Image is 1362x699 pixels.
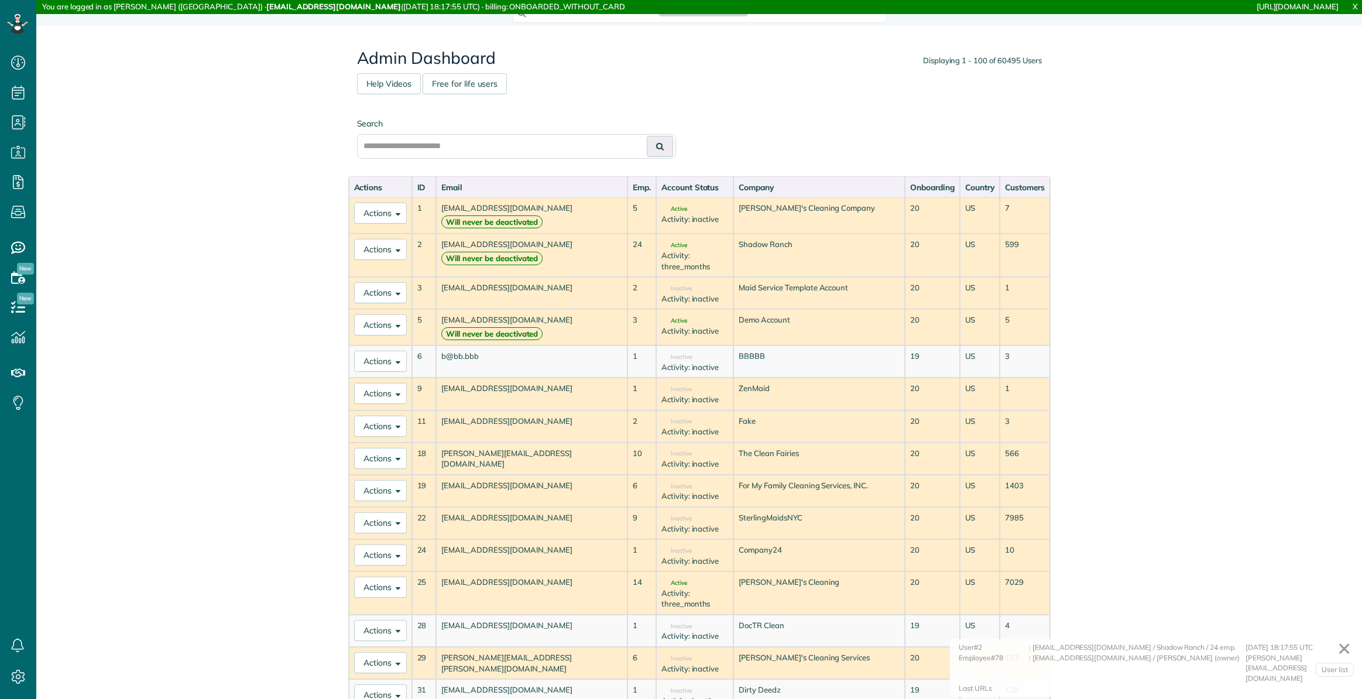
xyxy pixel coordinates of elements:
[733,234,905,277] td: Shadow Ranch
[960,571,1000,615] td: US
[354,351,407,372] button: Actions
[354,203,407,224] button: Actions
[661,451,692,457] span: Inactive
[1000,277,1050,309] td: 1
[354,314,407,335] button: Actions
[417,181,431,193] div: ID
[733,345,905,378] td: BBBBB
[923,55,1042,66] div: Displaying 1 - 100 of 60495 Users
[627,410,656,443] td: 2
[1000,571,1050,615] td: 7029
[412,615,437,647] td: 28
[436,345,627,378] td: b@bb.bbb
[354,544,407,566] button: Actions
[436,443,627,475] td: [PERSON_NAME][EMAIL_ADDRESS][DOMAIN_NAME]
[627,539,656,571] td: 1
[661,688,692,694] span: Inactive
[627,309,656,345] td: 3
[354,416,407,437] button: Actions
[1000,615,1050,647] td: 4
[905,443,960,475] td: 20
[661,242,687,248] span: Active
[627,615,656,647] td: 1
[1332,635,1357,663] a: ✕
[905,378,960,410] td: 20
[739,181,900,193] div: Company
[905,615,960,647] td: 19
[733,539,905,571] td: Company24
[1246,653,1351,684] div: [PERSON_NAME][EMAIL_ADDRESS][DOMAIN_NAME]
[354,577,407,598] button: Actions
[905,647,960,679] td: 20
[1000,234,1050,277] td: 599
[1000,443,1050,475] td: 566
[441,181,622,193] div: Email
[627,277,656,309] td: 2
[733,647,905,679] td: [PERSON_NAME]'s Cleaning Services
[354,282,407,303] button: Actions
[661,426,728,437] div: Activity: inactive
[661,623,692,629] span: Inactive
[960,197,1000,234] td: US
[959,642,1029,653] div: User#2
[354,181,407,193] div: Actions
[412,197,437,234] td: 1
[627,443,656,475] td: 10
[1000,475,1050,507] td: 1403
[1000,378,1050,410] td: 1
[357,118,676,129] label: Search
[733,277,905,309] td: Maid Service Template Account
[354,239,407,260] button: Actions
[910,181,955,193] div: Onboarding
[627,378,656,410] td: 1
[960,410,1000,443] td: US
[1029,642,1246,653] div: : [EMAIL_ADDRESS][DOMAIN_NAME] / Shadow Ranch / 24 emp.
[661,548,692,554] span: Inactive
[627,197,656,234] td: 5
[661,458,728,470] div: Activity: inactive
[436,309,627,345] td: [EMAIL_ADDRESS][DOMAIN_NAME]
[661,588,728,609] div: Activity: three_months
[960,475,1000,507] td: US
[1246,642,1351,653] div: [DATE] 18:17:55 UTC
[661,663,728,674] div: Activity: inactive
[733,615,905,647] td: DocTR Clean
[905,410,960,443] td: 20
[733,309,905,345] td: Demo Account
[1029,653,1246,684] div: : [EMAIL_ADDRESS][DOMAIN_NAME] / [PERSON_NAME] (owner)
[627,345,656,378] td: 1
[661,656,692,662] span: Inactive
[436,378,627,410] td: [EMAIL_ADDRESS][DOMAIN_NAME]
[960,615,1000,647] td: US
[627,647,656,679] td: 6
[436,197,627,234] td: [EMAIL_ADDRESS][DOMAIN_NAME]
[412,378,437,410] td: 9
[354,620,407,641] button: Actions
[1000,345,1050,378] td: 3
[960,539,1000,571] td: US
[733,410,905,443] td: Fake
[436,507,627,539] td: [EMAIL_ADDRESS][DOMAIN_NAME]
[661,325,728,337] div: Activity: inactive
[17,263,34,275] span: New
[661,214,728,225] div: Activity: inactive
[661,556,728,567] div: Activity: inactive
[17,293,34,304] span: New
[412,234,437,277] td: 2
[965,181,994,193] div: Country
[661,181,728,193] div: Account Status
[661,206,687,212] span: Active
[661,516,692,522] span: Inactive
[959,683,992,694] div: Last URLs
[357,49,1042,67] h2: Admin Dashboard
[661,362,728,373] div: Activity: inactive
[905,309,960,345] td: 20
[1000,410,1050,443] td: 3
[960,345,1000,378] td: US
[661,250,728,272] div: Activity: three_months
[412,309,437,345] td: 5
[633,181,651,193] div: Emp.
[733,571,905,615] td: [PERSON_NAME]'s Cleaning
[960,277,1000,309] td: US
[661,580,687,586] span: Active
